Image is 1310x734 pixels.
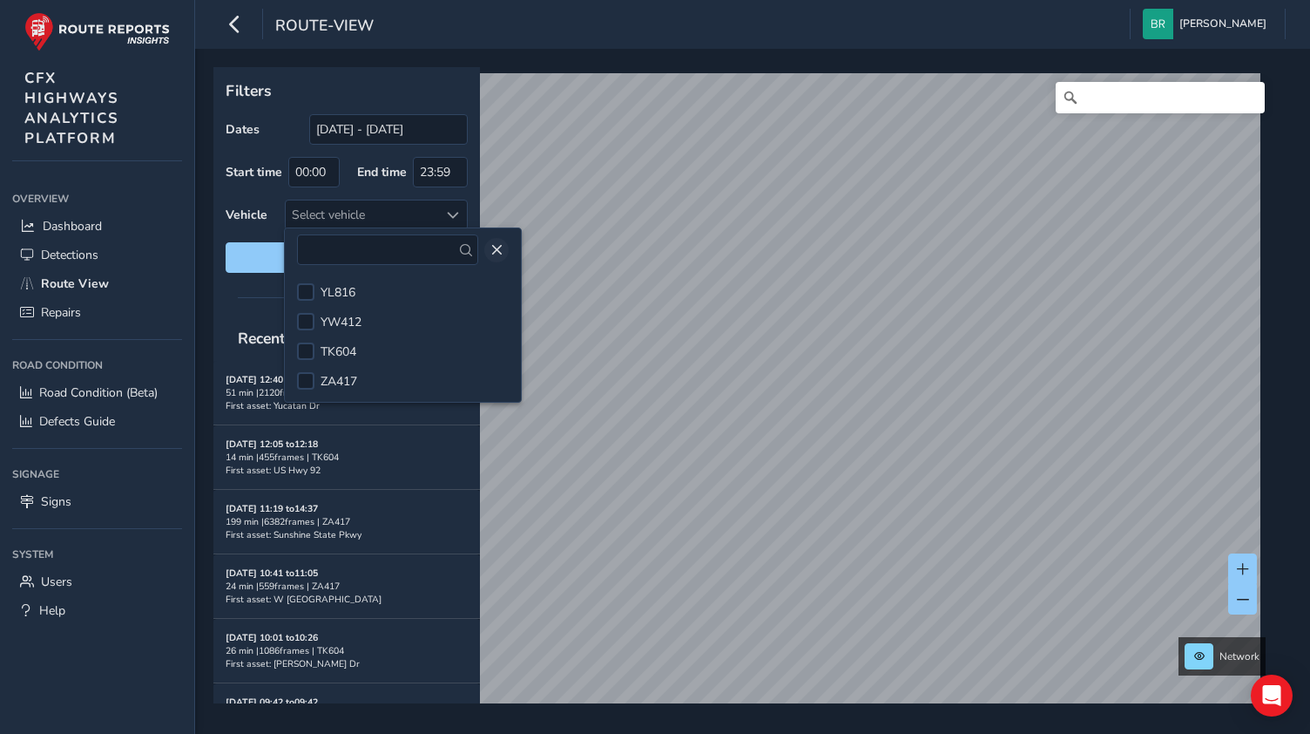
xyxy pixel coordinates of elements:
a: Road Condition (Beta) [12,378,182,407]
input: Search [1056,82,1265,113]
div: Signage [12,461,182,487]
strong: [DATE] 10:41 to 11:05 [226,567,318,580]
a: Dashboard [12,212,182,241]
span: Help [39,602,65,619]
span: Network [1219,649,1259,663]
canvas: Map [219,73,1260,724]
button: Close [484,238,509,262]
span: CFX HIGHWAYS ANALYTICS PLATFORM [24,68,119,148]
span: Road Condition (Beta) [39,384,158,401]
strong: [DATE] 12:05 to 12:18 [226,438,318,451]
div: Select vehicle [286,200,438,229]
img: diamond-layout [1143,9,1173,39]
a: Route View [12,269,182,298]
div: 51 min | 2120 frames | TK604 [226,386,468,399]
span: First asset: [PERSON_NAME] Dr [226,657,360,670]
span: ZA417 [321,373,357,390]
button: [PERSON_NAME] [1143,9,1273,39]
span: Route View [41,275,109,292]
span: Reset filters [239,249,455,266]
span: YL816 [321,284,355,301]
span: First asset: Sunshine State Pkwy [226,528,361,541]
div: System [12,541,182,567]
div: Open Intercom Messenger [1251,675,1293,717]
span: Detections [41,247,98,263]
div: Overview [12,186,182,212]
div: 14 min | 455 frames | TK604 [226,451,468,464]
a: Defects Guide [12,407,182,436]
a: Repairs [12,298,182,327]
div: 24 min | 559 frames | ZA417 [226,580,468,593]
span: Recent trips [226,316,335,361]
label: Dates [226,121,260,138]
strong: [DATE] 12:40 to 13:30 [226,373,318,386]
span: Users [41,574,72,590]
img: rr logo [24,12,170,51]
label: Vehicle [226,207,267,223]
span: TK604 [321,343,356,360]
label: End time [357,164,407,180]
button: Reset filters [226,242,468,273]
strong: [DATE] 09:42 to 09:42 [226,696,318,709]
a: Users [12,567,182,596]
div: Road Condition [12,352,182,378]
span: First asset: US Hwy 92 [226,464,321,477]
a: Detections [12,241,182,269]
span: YW412 [321,314,361,330]
span: Dashboard [43,218,102,234]
span: [PERSON_NAME] [1179,9,1266,39]
span: route-view [275,15,374,39]
a: Signs [12,487,182,516]
p: Filters [226,79,468,102]
a: Help [12,596,182,625]
div: 199 min | 6382 frames | ZA417 [226,515,468,528]
span: First asset: Yucatan Dr [226,399,320,412]
strong: [DATE] 11:19 to 14:37 [226,502,318,515]
label: Start time [226,164,282,180]
span: Signs [41,493,71,510]
span: First asset: W [GEOGRAPHIC_DATA] [226,593,382,606]
span: Defects Guide [39,413,115,430]
strong: [DATE] 10:01 to 10:26 [226,631,318,644]
div: 26 min | 1086 frames | TK604 [226,644,468,657]
span: Repairs [41,304,81,321]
